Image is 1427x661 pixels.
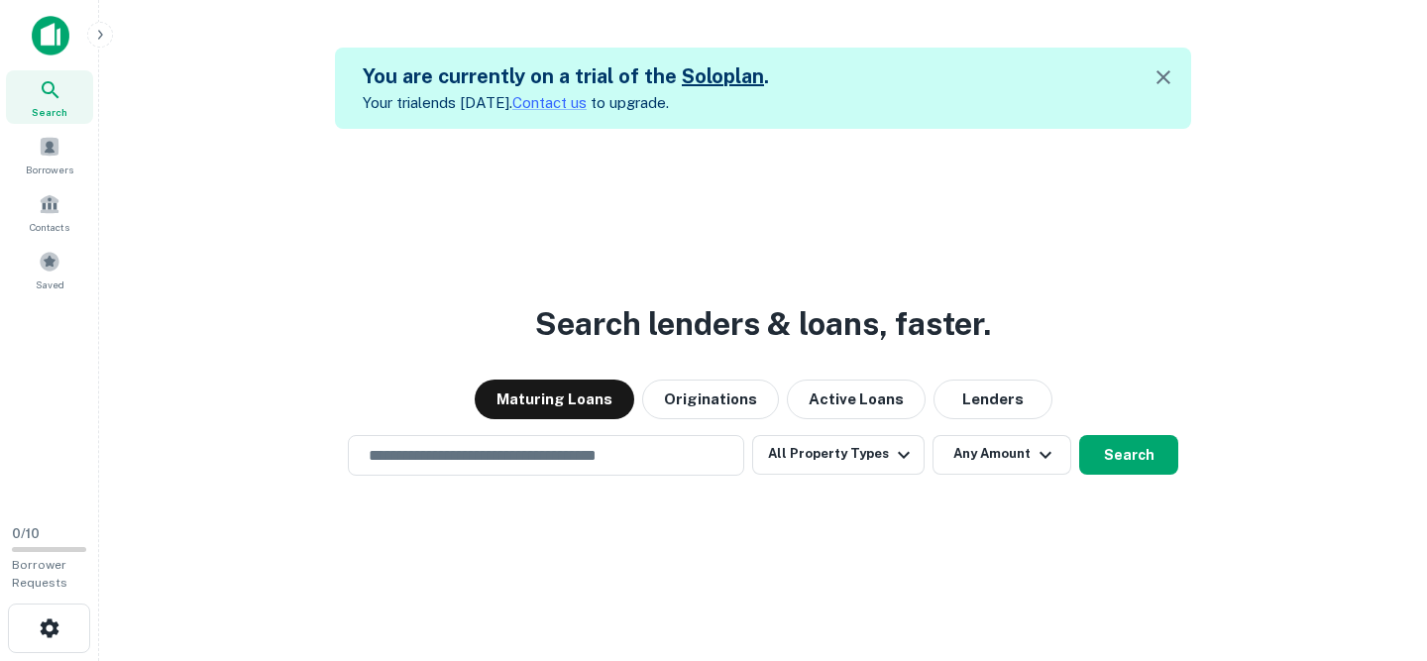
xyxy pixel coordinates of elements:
[933,435,1071,475] button: Any Amount
[933,380,1052,419] button: Lenders
[12,526,40,541] span: 0 / 10
[32,16,69,55] img: capitalize-icon.png
[363,61,769,91] h5: You are currently on a trial of the .
[12,558,67,590] span: Borrower Requests
[26,162,73,177] span: Borrowers
[752,435,925,475] button: All Property Types
[1328,502,1427,598] iframe: Chat Widget
[6,243,93,296] a: Saved
[363,91,769,115] p: Your trial ends [DATE]. to upgrade.
[36,276,64,292] span: Saved
[6,185,93,239] a: Contacts
[32,104,67,120] span: Search
[512,94,587,111] a: Contact us
[30,219,69,235] span: Contacts
[6,70,93,124] a: Search
[642,380,779,419] button: Originations
[787,380,926,419] button: Active Loans
[1079,435,1178,475] button: Search
[535,300,991,348] h3: Search lenders & loans, faster.
[6,128,93,181] a: Borrowers
[475,380,634,419] button: Maturing Loans
[682,64,764,88] a: Soloplan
